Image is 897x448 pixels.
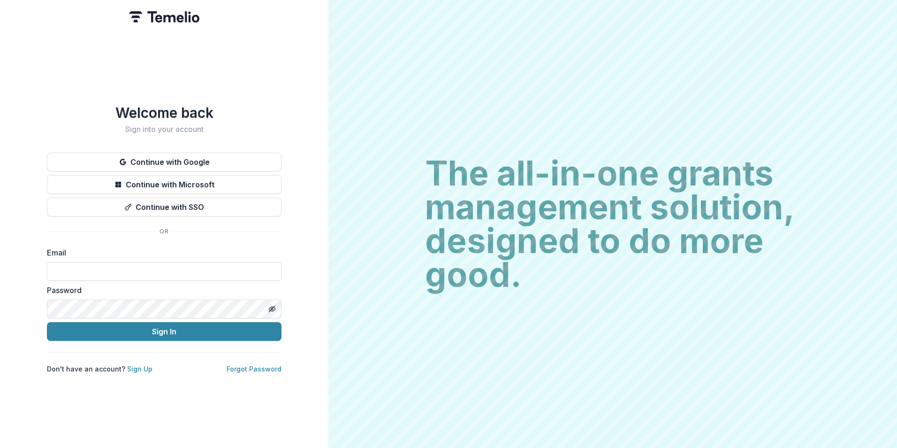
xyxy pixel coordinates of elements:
p: Don't have an account? [47,364,152,374]
label: Password [47,285,276,296]
button: Continue with Microsoft [47,175,281,194]
a: Sign Up [127,365,152,373]
label: Email [47,247,276,258]
a: Forgot Password [227,365,281,373]
button: Continue with SSO [47,198,281,216]
button: Toggle password visibility [265,301,280,317]
h2: Sign into your account [47,125,281,134]
button: Sign In [47,322,281,341]
h1: Welcome back [47,104,281,121]
img: Temelio [129,11,199,23]
button: Continue with Google [47,153,281,171]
